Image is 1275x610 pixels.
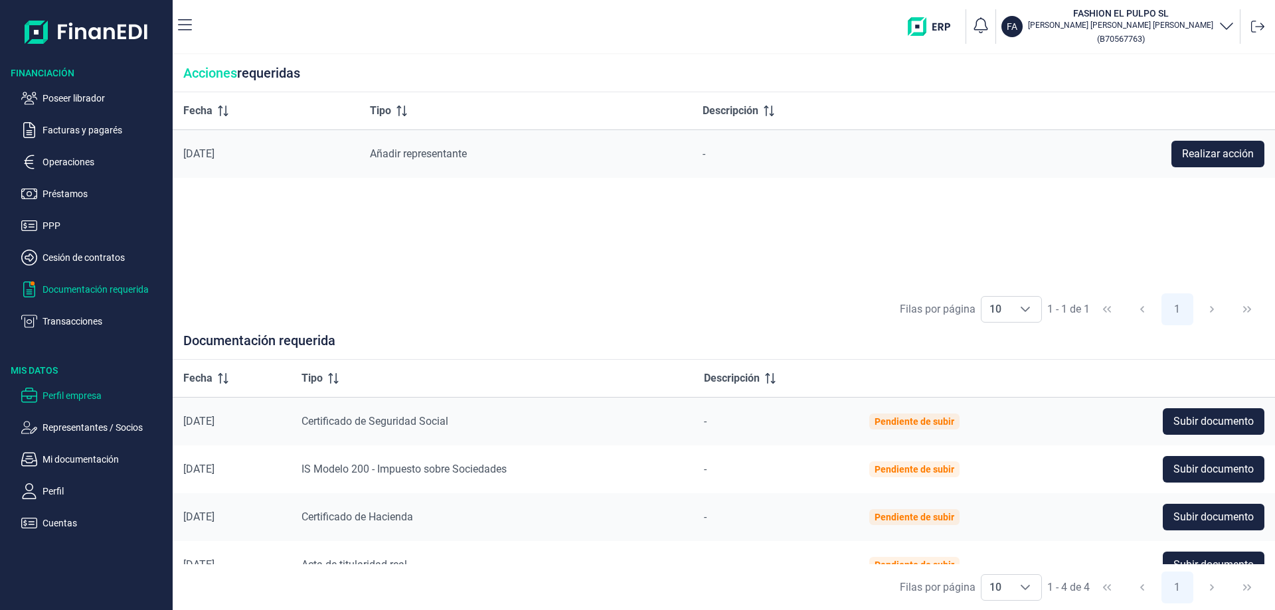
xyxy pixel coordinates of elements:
div: Pendiente de subir [875,560,954,570]
p: Perfil [42,483,167,499]
div: requeridas [173,54,1275,92]
p: FA [1007,20,1017,33]
button: Transacciones [21,313,167,329]
img: Logo de aplicación [25,11,149,53]
button: FAFASHION EL PULPO SL[PERSON_NAME] [PERSON_NAME] [PERSON_NAME](B70567763) [1001,7,1234,46]
p: Cuentas [42,515,167,531]
button: First Page [1091,293,1123,325]
span: - [704,558,707,571]
span: Fecha [183,103,212,119]
span: Acta de titularidad real [301,558,407,571]
span: Descripción [703,103,758,119]
p: Mi documentación [42,451,167,467]
p: Operaciones [42,154,167,170]
div: [DATE] [183,558,280,572]
div: Pendiente de subir [875,416,954,427]
button: Subir documento [1163,456,1264,483]
div: Choose [1009,575,1041,600]
p: Poseer librador [42,90,167,106]
button: Page 1 [1161,293,1193,325]
p: Cesión de contratos [42,250,167,266]
button: Cesión de contratos [21,250,167,266]
span: Descripción [704,370,760,386]
img: erp [908,17,960,36]
p: Facturas y pagarés [42,122,167,138]
span: Subir documento [1173,557,1254,573]
div: Pendiente de subir [875,464,954,475]
button: Operaciones [21,154,167,170]
span: Realizar acción [1182,146,1254,162]
p: PPP [42,218,167,234]
button: Perfil [21,483,167,499]
div: [DATE] [183,415,280,428]
button: Previous Page [1126,572,1158,603]
small: Copiar cif [1097,34,1145,44]
p: [PERSON_NAME] [PERSON_NAME] [PERSON_NAME] [1028,20,1213,31]
span: Tipo [370,103,391,119]
button: Subir documento [1163,504,1264,530]
span: 10 [981,575,1009,600]
p: Documentación requerida [42,281,167,297]
button: Documentación requerida [21,281,167,297]
span: Tipo [301,370,323,386]
button: First Page [1091,572,1123,603]
div: [DATE] [183,147,349,161]
button: Representantes / Socios [21,419,167,435]
span: - [704,510,707,523]
span: 1 - 4 de 4 [1047,582,1090,593]
div: Choose [1009,297,1041,322]
span: Subir documento [1173,461,1254,477]
button: Next Page [1196,572,1228,603]
span: Fecha [183,370,212,386]
button: Subir documento [1163,552,1264,578]
button: Poseer librador [21,90,167,106]
p: Representantes / Socios [42,419,167,435]
p: Perfil empresa [42,388,167,404]
span: 1 - 1 de 1 [1047,304,1090,315]
button: Cuentas [21,515,167,531]
span: IS Modelo 200 - Impuesto sobre Sociedades [301,463,507,475]
div: Pendiente de subir [875,512,954,522]
div: Filas por página [900,301,976,317]
div: [DATE] [183,510,280,524]
p: Transacciones [42,313,167,329]
button: Realizar acción [1171,141,1264,167]
button: Page 1 [1161,572,1193,603]
button: Mi documentación [21,451,167,467]
div: Filas por página [900,579,976,595]
button: PPP [21,218,167,234]
span: Certificado de Seguridad Social [301,415,448,427]
button: Next Page [1196,293,1228,325]
button: Subir documento [1163,408,1264,435]
button: Previous Page [1126,293,1158,325]
span: - [704,415,707,427]
span: Subir documento [1173,509,1254,525]
button: Last Page [1231,572,1263,603]
span: - [704,463,707,475]
button: Facturas y pagarés [21,122,167,138]
span: Subir documento [1173,414,1254,429]
span: 10 [981,297,1009,322]
div: [DATE] [183,463,280,476]
span: Añadir representante [370,147,467,160]
button: Last Page [1231,293,1263,325]
p: Préstamos [42,186,167,202]
div: Documentación requerida [173,333,1275,360]
button: Préstamos [21,186,167,202]
span: - [703,147,705,160]
span: Certificado de Hacienda [301,510,413,523]
h3: FASHION EL PULPO SL [1028,7,1213,20]
span: Acciones [183,65,237,81]
button: Perfil empresa [21,388,167,404]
